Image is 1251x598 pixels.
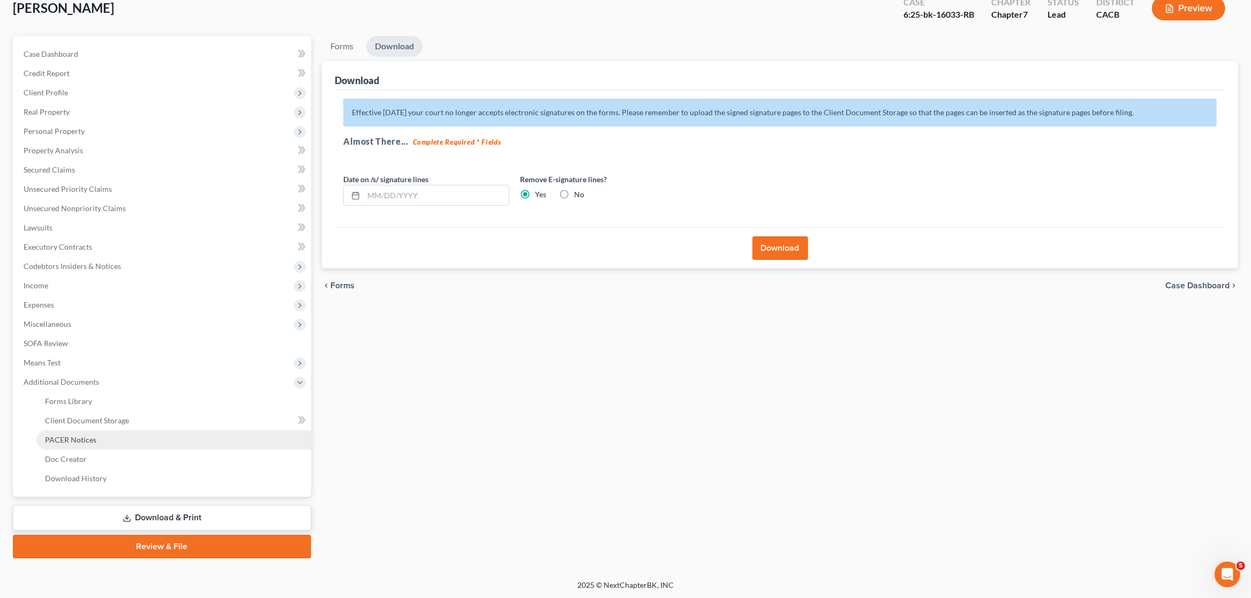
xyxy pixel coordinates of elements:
span: Client Document Storage [45,416,129,425]
div: CACB [1096,9,1135,21]
div: Download [335,74,379,87]
a: Credit Report [15,64,311,83]
span: 7 [1023,9,1028,19]
span: Case Dashboard [24,49,78,58]
a: PACER Notices [36,430,311,450]
span: Case Dashboard [1165,281,1230,290]
div: Chapter [991,9,1030,21]
button: chevron_left Forms [322,281,369,290]
input: MM/DD/YYYY [364,185,509,206]
a: Case Dashboard [15,44,311,64]
label: No [574,189,584,200]
strong: Complete Required * Fields [413,138,501,146]
a: Unsecured Nonpriority Claims [15,199,311,218]
i: chevron_right [1230,281,1238,290]
span: Means Test [24,358,61,367]
a: SOFA Review [15,334,311,353]
a: Unsecured Priority Claims [15,180,311,199]
span: SOFA Review [24,339,68,348]
label: Date on /s/ signature lines [343,174,428,185]
a: Executory Contracts [15,237,311,257]
a: Property Analysis [15,141,311,160]
span: Download History [45,474,107,483]
label: Remove E-signature lines? [520,174,686,185]
iframe: Intercom live chat [1215,562,1240,587]
span: Property Analysis [24,146,83,155]
span: Lawsuits [24,223,52,232]
a: Download [366,36,423,57]
i: chevron_left [322,281,330,290]
span: Unsecured Nonpriority Claims [24,204,126,213]
span: Income [24,281,48,290]
span: Additional Documents [24,377,99,386]
a: Client Document Storage [36,411,311,430]
h5: Almost There... [343,135,1217,148]
button: Download [752,236,808,260]
a: Doc Creator [36,450,311,469]
span: Doc Creator [45,454,87,464]
label: Yes [535,189,546,200]
span: Forms Library [45,397,92,406]
span: Miscellaneous [24,319,71,328]
span: Personal Property [24,126,85,136]
span: Codebtors Insiders & Notices [24,261,121,271]
a: Download History [36,469,311,488]
span: Expenses [24,300,54,309]
span: Real Property [24,107,70,116]
a: Review & File [13,535,311,558]
span: PACER Notices [45,435,96,444]
a: Forms Library [36,392,311,411]
p: Effective [DATE] your court no longer accepts electronic signatures on the forms. Please remember... [343,99,1217,126]
span: Unsecured Priority Claims [24,184,112,193]
a: Download & Print [13,505,311,530]
span: Secured Claims [24,165,75,174]
a: Lawsuits [15,218,311,237]
span: Credit Report [24,69,70,78]
div: 6:25-bk-16033-RB [903,9,974,21]
span: Client Profile [24,88,68,97]
div: Lead [1047,9,1079,21]
span: 5 [1237,562,1245,570]
a: Case Dashboard chevron_right [1165,281,1238,290]
a: Forms [322,36,362,57]
span: Executory Contracts [24,242,92,251]
a: Secured Claims [15,160,311,180]
span: Forms [330,281,355,290]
